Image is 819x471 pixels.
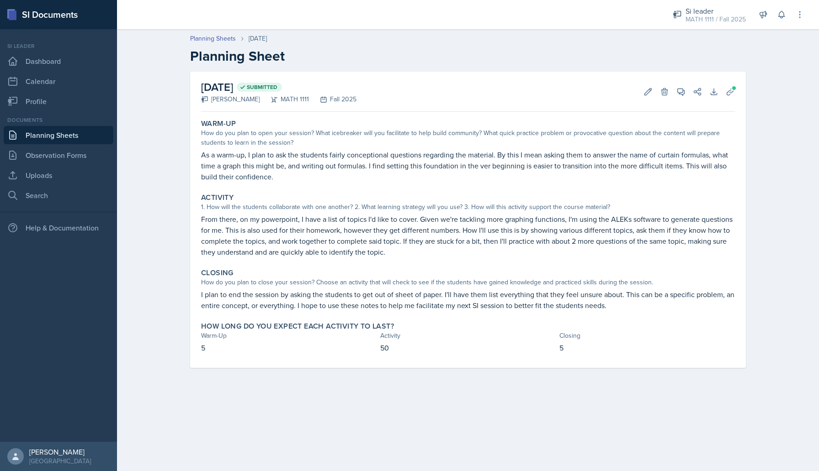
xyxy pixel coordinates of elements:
p: As a warm-up, I plan to ask the students fairly conceptional questions regarding the material. By... [201,149,735,182]
div: 1. How will the students collaborate with one another? 2. What learning strategy will you use? 3.... [201,202,735,212]
p: From there, on my powerpoint, I have a list of topics I'd like to cover. Given we're tackling mor... [201,214,735,257]
h2: [DATE] [201,79,356,95]
div: [PERSON_NAME] [29,447,91,456]
div: [PERSON_NAME] [201,94,260,104]
a: Uploads [4,166,113,184]
div: [GEOGRAPHIC_DATA] [29,456,91,466]
div: How do you plan to close your session? Choose an activity that will check to see if the students ... [201,277,735,287]
a: Search [4,186,113,204]
div: MATH 1111 [260,94,309,104]
div: Help & Documentation [4,219,113,237]
div: MATH 1111 / Fall 2025 [686,15,746,24]
a: Dashboard [4,52,113,70]
div: Si leader [4,42,113,50]
label: Warm-Up [201,119,236,128]
h2: Planning Sheet [190,48,746,64]
p: 50 [380,342,556,353]
div: Fall 2025 [309,94,356,104]
label: Activity [201,193,234,202]
div: [DATE] [249,34,267,43]
div: Closing [559,331,735,340]
label: Closing [201,268,234,277]
a: Planning Sheets [4,126,113,144]
div: Warm-Up [201,331,377,340]
a: Profile [4,92,113,110]
span: Submitted [247,84,277,91]
a: Planning Sheets [190,34,236,43]
p: 5 [559,342,735,353]
div: Si leader [686,5,746,16]
p: I plan to end the session by asking the students to get out of sheet of paper. I'll have them lis... [201,289,735,311]
div: Activity [380,331,556,340]
div: Documents [4,116,113,124]
a: Observation Forms [4,146,113,164]
div: How do you plan to open your session? What icebreaker will you facilitate to help build community... [201,128,735,147]
label: How long do you expect each activity to last? [201,322,394,331]
p: 5 [201,342,377,353]
a: Calendar [4,72,113,90]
